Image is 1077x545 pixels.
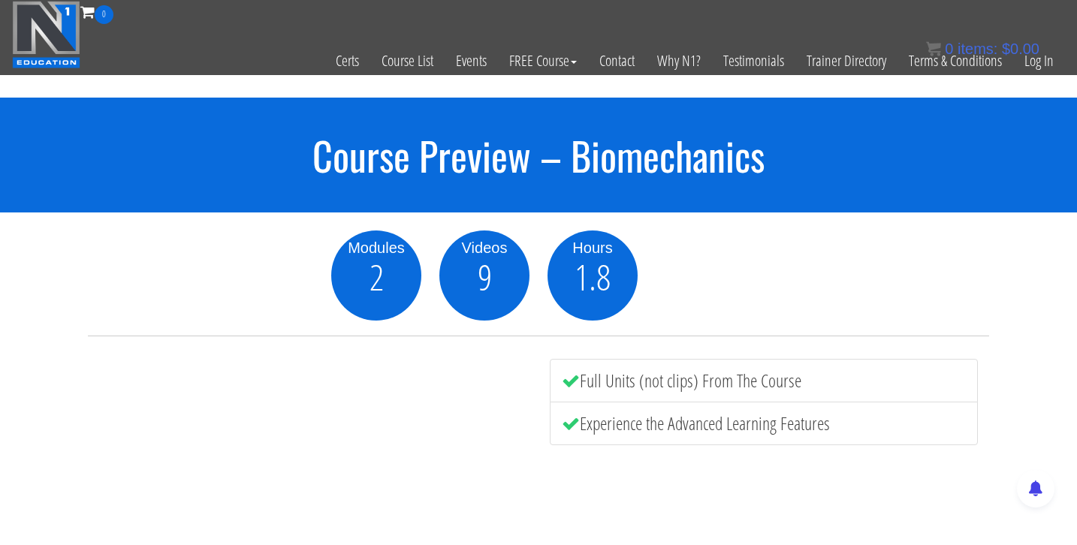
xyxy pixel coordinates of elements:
[897,24,1013,98] a: Terms & Conditions
[324,24,370,98] a: Certs
[498,24,588,98] a: FREE Course
[550,359,978,402] li: Full Units (not clips) From The Course
[926,41,1039,57] a: 0 items: $0.00
[80,2,113,22] a: 0
[1002,41,1039,57] bdi: 0.00
[795,24,897,98] a: Trainer Directory
[478,259,492,295] span: 9
[331,236,421,259] div: Modules
[548,236,638,259] div: Hours
[1013,24,1065,98] a: Log In
[439,236,529,259] div: Videos
[12,1,80,68] img: n1-education
[958,41,997,57] span: items:
[95,5,113,24] span: 0
[370,24,445,98] a: Course List
[445,24,498,98] a: Events
[712,24,795,98] a: Testimonials
[945,41,953,57] span: 0
[926,41,941,56] img: icon11.png
[588,24,646,98] a: Contact
[1002,41,1010,57] span: $
[550,402,978,445] li: Experience the Advanced Learning Features
[370,259,384,295] span: 2
[646,24,712,98] a: Why N1?
[575,259,611,295] span: 1.8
